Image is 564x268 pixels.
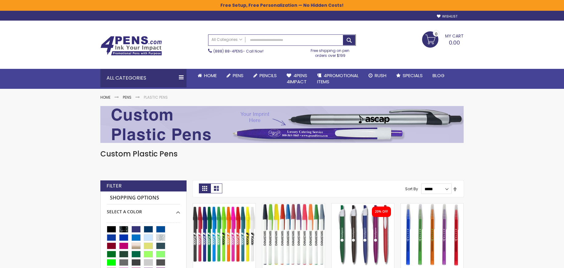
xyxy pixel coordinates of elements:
span: Specials [403,72,423,79]
a: Wishlist [437,14,457,19]
div: Free shipping on pen orders over $199 [304,46,356,58]
span: Home [204,72,217,79]
span: Pens [233,72,244,79]
strong: Plastic Pens [144,95,168,100]
a: 4PROMOTIONALITEMS [312,69,364,89]
img: Belfast Value Stick Pen [262,203,325,266]
a: Blog [428,69,449,82]
a: Pens [123,95,131,100]
a: Pencils [248,69,282,82]
span: - Call Now! [213,49,264,54]
span: Rush [375,72,386,79]
img: Belfast Translucent Value Stick Pen [401,203,463,266]
span: 4Pens 4impact [287,72,307,85]
img: Oak Pen Solid [332,203,394,266]
h1: Custom Plastic Pens [100,149,464,159]
strong: Filter [107,183,122,189]
img: Plastic Pens [100,106,464,143]
a: Pens [222,69,248,82]
a: Rush [364,69,391,82]
a: All Categories [208,35,245,45]
img: 4Pens Custom Pens and Promotional Products [100,36,162,56]
strong: Shopping Options [107,191,180,205]
span: All Categories [211,37,242,42]
span: Blog [433,72,445,79]
a: Specials [391,69,428,82]
span: 4PROMOTIONAL ITEMS [317,72,359,85]
strong: Grid [199,183,211,193]
a: (888) 88-4PENS [213,49,243,54]
div: Select A Color [107,204,180,215]
span: Pencils [260,72,277,79]
a: 4Pens4impact [282,69,312,89]
a: Home [193,69,222,82]
a: Home [100,95,111,100]
a: Oak Pen Solid [332,203,394,208]
a: Belfast Value Stick Pen [262,203,325,208]
div: 20% OFF [375,210,388,214]
div: All Categories [100,69,187,87]
a: 0.00 0 [422,31,464,47]
label: Sort By [405,186,418,191]
span: 0 [435,31,437,37]
a: Belfast B Value Stick Pen [193,203,256,208]
a: Belfast Translucent Value Stick Pen [401,203,463,208]
span: 0.00 [449,39,460,46]
img: Belfast B Value Stick Pen [193,203,256,266]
